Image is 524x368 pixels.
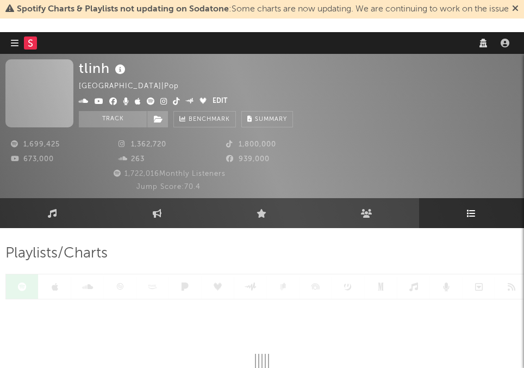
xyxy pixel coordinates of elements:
[118,141,166,148] span: 1,362,720
[173,111,236,127] a: Benchmark
[79,59,128,77] div: tlinh
[255,116,287,122] span: Summary
[11,141,60,148] span: 1,699,425
[11,156,54,163] span: 673,000
[241,111,293,127] button: Summary
[112,170,226,177] span: 1,722,016 Monthly Listeners
[512,5,519,14] span: Dismiss
[118,156,145,163] span: 263
[226,141,276,148] span: 1,800,000
[17,5,509,14] span: : Some charts are now updating. We are continuing to work on the issue
[5,247,108,260] span: Playlists/Charts
[189,113,230,126] span: Benchmark
[226,156,270,163] span: 939,000
[17,5,229,14] span: Spotify Charts & Playlists not updating on Sodatone
[79,111,147,127] button: Track
[213,95,227,108] button: Edit
[136,183,201,191] span: Jump Score: 70.4
[79,80,191,93] div: [GEOGRAPHIC_DATA] | Pop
